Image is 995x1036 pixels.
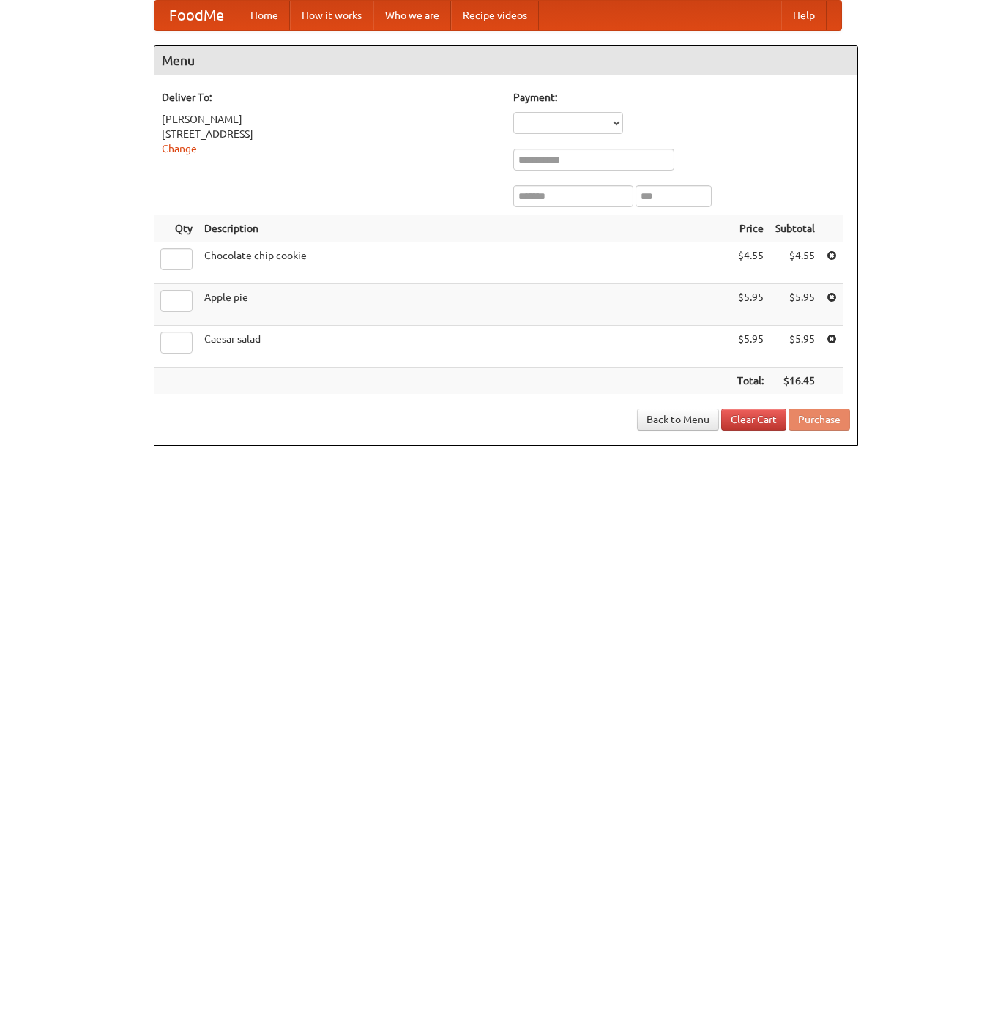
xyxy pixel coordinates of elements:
[769,326,821,368] td: $5.95
[769,368,821,395] th: $16.45
[239,1,290,30] a: Home
[731,368,769,395] th: Total:
[154,46,857,75] h4: Menu
[154,1,239,30] a: FoodMe
[451,1,539,30] a: Recipe videos
[731,242,769,284] td: $4.55
[162,127,499,141] div: [STREET_ADDRESS]
[769,242,821,284] td: $4.55
[198,326,731,368] td: Caesar salad
[162,112,499,127] div: [PERSON_NAME]
[162,90,499,105] h5: Deliver To:
[513,90,850,105] h5: Payment:
[637,409,719,431] a: Back to Menu
[162,143,197,154] a: Change
[721,409,786,431] a: Clear Cart
[198,284,731,326] td: Apple pie
[789,409,850,431] button: Purchase
[769,215,821,242] th: Subtotal
[198,215,731,242] th: Description
[290,1,373,30] a: How it works
[198,242,731,284] td: Chocolate chip cookie
[731,284,769,326] td: $5.95
[731,215,769,242] th: Price
[731,326,769,368] td: $5.95
[154,215,198,242] th: Qty
[781,1,827,30] a: Help
[769,284,821,326] td: $5.95
[373,1,451,30] a: Who we are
